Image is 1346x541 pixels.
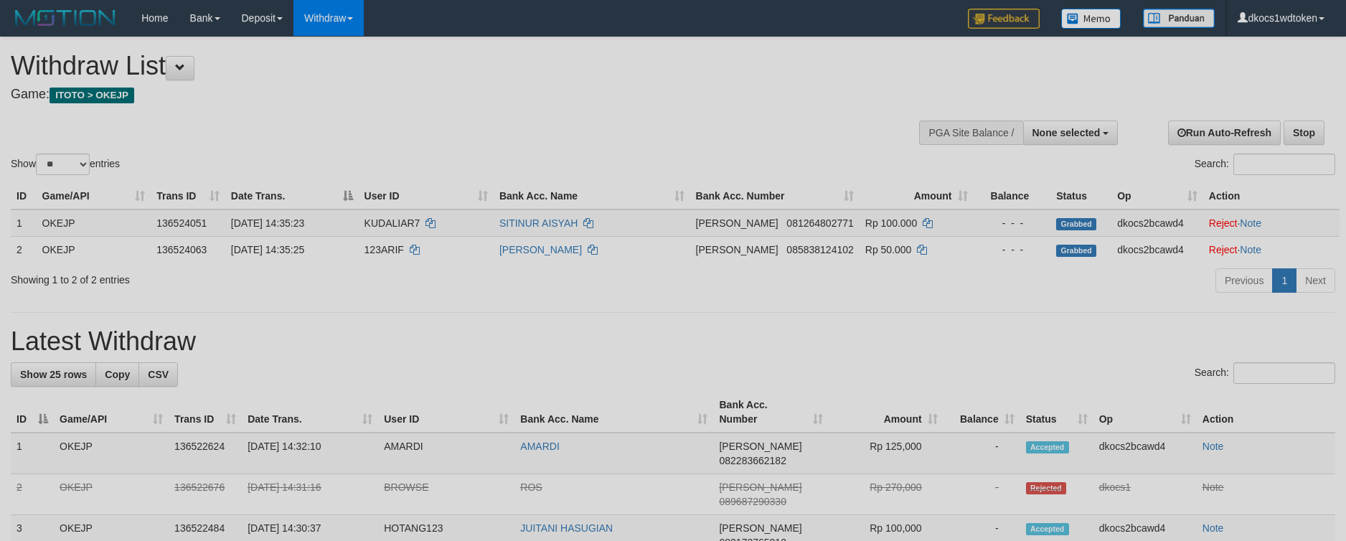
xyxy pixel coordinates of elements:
[1026,441,1069,453] span: Accepted
[378,392,514,433] th: User ID: activate to sort column ascending
[1026,482,1066,494] span: Rejected
[860,183,974,210] th: Amount: activate to sort column ascending
[1240,217,1261,229] a: Note
[20,369,87,380] span: Show 25 rows
[1056,218,1096,230] span: Grabbed
[54,433,169,474] td: OKEJP
[713,392,828,433] th: Bank Acc. Number: activate to sort column ascending
[1203,522,1224,534] a: Note
[1209,217,1238,229] a: Reject
[979,216,1045,230] div: - - -
[1203,236,1340,263] td: ·
[169,392,242,433] th: Trans ID: activate to sort column ascending
[1143,9,1215,28] img: panduan.png
[138,362,178,387] a: CSV
[943,433,1020,474] td: -
[1233,362,1335,384] input: Search:
[11,474,54,515] td: 2
[1203,210,1340,237] td: ·
[1296,268,1335,293] a: Next
[1111,183,1203,210] th: Op: activate to sort column ascending
[242,392,378,433] th: Date Trans.: activate to sort column ascending
[378,474,514,515] td: BROWSE
[1240,244,1261,255] a: Note
[1233,154,1335,175] input: Search:
[1061,9,1121,29] img: Button%20Memo.svg
[786,217,853,229] span: Copy 081264802771 to clipboard
[829,474,943,515] td: Rp 270,000
[1032,127,1101,138] span: None selected
[364,244,404,255] span: 123ARIF
[719,496,786,507] span: Copy 089687290330 to clipboard
[54,474,169,515] td: OKEJP
[520,522,613,534] a: JUITANI HASUGIAN
[865,244,912,255] span: Rp 50.000
[36,154,90,175] select: Showentries
[1272,268,1296,293] a: 1
[1050,183,1111,210] th: Status
[231,244,304,255] span: [DATE] 14:35:25
[865,217,917,229] span: Rp 100.000
[1111,236,1203,263] td: dkocs2bcawd4
[1203,183,1340,210] th: Action
[11,210,37,237] td: 1
[37,183,151,210] th: Game/API: activate to sort column ascending
[242,433,378,474] td: [DATE] 14:32:10
[151,183,225,210] th: Trans ID: activate to sort column ascending
[1093,433,1197,474] td: dkocs2bcawd4
[690,183,860,210] th: Bank Acc. Number: activate to sort column ascending
[169,474,242,515] td: 136522676
[499,217,578,229] a: SITINUR AISYAH
[11,52,883,80] h1: Withdraw List
[1197,392,1335,433] th: Action
[37,210,151,237] td: OKEJP
[156,244,207,255] span: 136524063
[169,433,242,474] td: 136522624
[148,369,169,380] span: CSV
[719,481,801,493] span: [PERSON_NAME]
[11,392,54,433] th: ID: activate to sort column descending
[378,433,514,474] td: AMARDI
[11,327,1335,356] h1: Latest Withdraw
[520,441,559,452] a: AMARDI
[95,362,139,387] a: Copy
[979,243,1045,257] div: - - -
[943,392,1020,433] th: Balance: activate to sort column ascending
[1020,392,1093,433] th: Status: activate to sort column ascending
[696,244,778,255] span: [PERSON_NAME]
[11,433,54,474] td: 1
[105,369,130,380] span: Copy
[1195,362,1335,384] label: Search:
[829,433,943,474] td: Rp 125,000
[156,217,207,229] span: 136524051
[364,217,420,229] span: KUDALIAR7
[11,154,120,175] label: Show entries
[1195,154,1335,175] label: Search:
[11,362,96,387] a: Show 25 rows
[1056,245,1096,257] span: Grabbed
[520,481,542,493] a: ROS
[786,244,853,255] span: Copy 085838124102 to clipboard
[1168,121,1281,145] a: Run Auto-Refresh
[1023,121,1119,145] button: None selected
[242,474,378,515] td: [DATE] 14:31:16
[919,121,1022,145] div: PGA Site Balance /
[1203,481,1224,493] a: Note
[968,9,1040,29] img: Feedback.jpg
[1026,523,1069,535] span: Accepted
[359,183,494,210] th: User ID: activate to sort column ascending
[225,183,359,210] th: Date Trans.: activate to sort column descending
[829,392,943,433] th: Amount: activate to sort column ascending
[1111,210,1203,237] td: dkocs2bcawd4
[1093,392,1197,433] th: Op: activate to sort column ascending
[11,236,37,263] td: 2
[943,474,1020,515] td: -
[37,236,151,263] td: OKEJP
[514,392,713,433] th: Bank Acc. Name: activate to sort column ascending
[54,392,169,433] th: Game/API: activate to sort column ascending
[494,183,690,210] th: Bank Acc. Name: activate to sort column ascending
[499,244,582,255] a: [PERSON_NAME]
[11,88,883,102] h4: Game:
[231,217,304,229] span: [DATE] 14:35:23
[11,183,37,210] th: ID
